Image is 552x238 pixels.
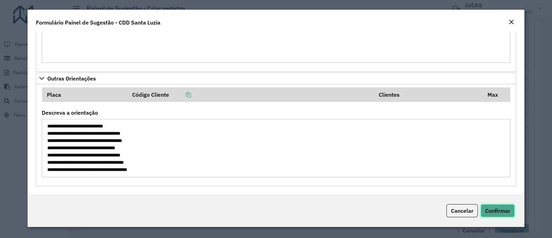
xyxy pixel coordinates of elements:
button: Confirmar [481,204,515,217]
th: Código Cliente [128,87,374,102]
h4: Formulário Painel de Sugestão - CDD Santa Luzia [36,18,160,27]
label: Descreva a orientação [42,108,98,117]
th: Placa [42,87,128,102]
span: Outras Orientações [47,76,96,81]
a: Outras Orientações [36,73,516,84]
span: Confirmar [485,207,510,214]
button: Close [506,18,516,27]
th: Max [483,87,510,102]
span: Cancelar [451,207,473,214]
em: Fechar [509,19,514,25]
a: Copiar [169,91,191,98]
div: Outras Orientações [36,84,516,187]
th: Clientes [374,87,483,102]
button: Cancelar [446,204,478,217]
